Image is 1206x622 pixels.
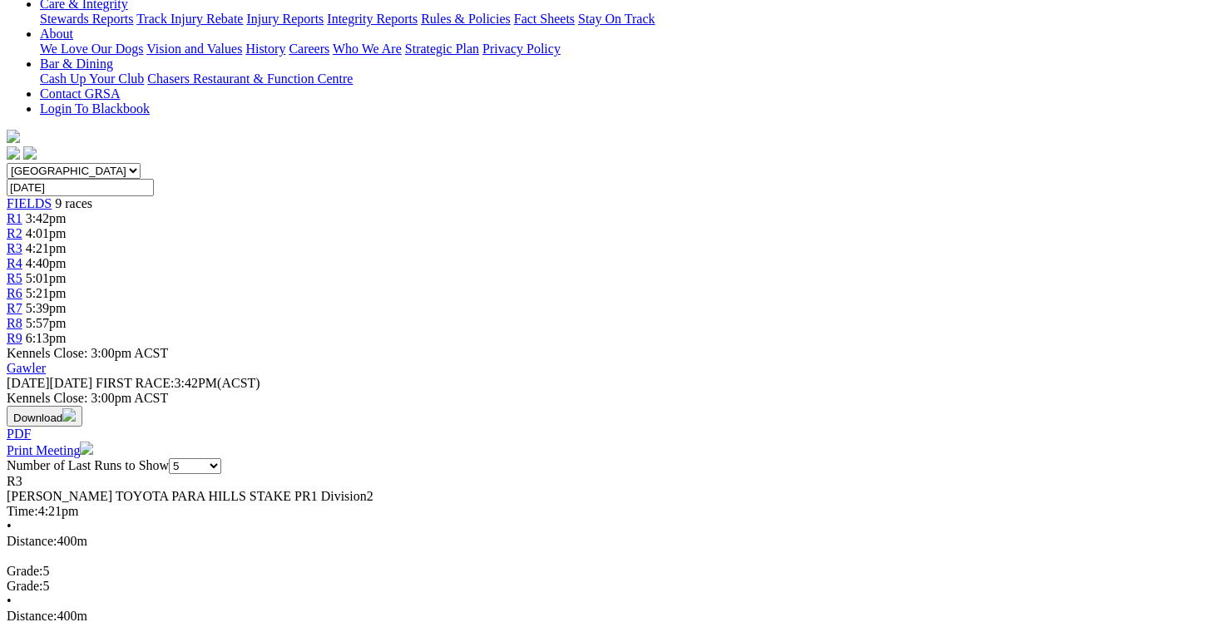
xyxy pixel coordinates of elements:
div: 5 [7,579,1199,594]
span: 5:21pm [26,286,67,300]
a: Stewards Reports [40,12,133,26]
a: About [40,27,73,41]
img: twitter.svg [23,146,37,160]
a: R4 [7,256,22,270]
a: Gawler [7,361,46,375]
input: Select date [7,179,154,196]
span: 3:42pm [26,211,67,225]
a: FIELDS [7,196,52,210]
span: FIRST RACE: [96,376,174,390]
a: Contact GRSA [40,86,120,101]
span: • [7,519,12,533]
span: 5:01pm [26,271,67,285]
span: Grade: [7,579,43,593]
span: Grade: [7,564,43,578]
img: facebook.svg [7,146,20,160]
img: download.svg [62,408,76,422]
div: Care & Integrity [40,12,1199,27]
a: R5 [7,271,22,285]
span: 4:21pm [26,241,67,255]
a: Rules & Policies [421,12,511,26]
a: Fact Sheets [514,12,575,26]
a: R3 [7,241,22,255]
span: 6:13pm [26,331,67,345]
a: R9 [7,331,22,345]
a: Privacy Policy [482,42,561,56]
a: Injury Reports [246,12,324,26]
a: R8 [7,316,22,330]
a: Vision and Values [146,42,242,56]
a: R7 [7,301,22,315]
span: Kennels Close: 3:00pm ACST [7,346,168,360]
div: Kennels Close: 3:00pm ACST [7,391,1199,406]
div: [PERSON_NAME] TOYOTA PARA HILLS STAKE PR1 Division2 [7,489,1199,504]
a: Login To Blackbook [40,101,150,116]
a: R6 [7,286,22,300]
span: 5:57pm [26,316,67,330]
span: Distance: [7,534,57,548]
a: Bar & Dining [40,57,113,71]
a: R1 [7,211,22,225]
span: 3:42PM(ACST) [96,376,260,390]
div: Number of Last Runs to Show [7,458,1199,474]
a: Stay On Track [578,12,655,26]
span: [DATE] [7,376,92,390]
span: 4:40pm [26,256,67,270]
span: [DATE] [7,376,50,390]
a: Chasers Restaurant & Function Centre [147,72,353,86]
div: Download [7,427,1199,442]
span: 9 races [55,196,92,210]
div: About [40,42,1199,57]
div: 5 [7,564,1199,579]
span: • [7,594,12,608]
img: printer.svg [80,442,93,455]
div: 4:21pm [7,504,1199,519]
span: 4:01pm [26,226,67,240]
button: Download [7,406,82,427]
a: R2 [7,226,22,240]
div: Bar & Dining [40,72,1199,86]
a: Who We Are [333,42,402,56]
div: 400m [7,534,1199,549]
img: logo-grsa-white.png [7,130,20,143]
a: Careers [289,42,329,56]
span: R3 [7,474,22,488]
a: PDF [7,427,31,441]
a: Strategic Plan [405,42,479,56]
span: Time: [7,504,38,518]
a: We Love Our Dogs [40,42,143,56]
a: Cash Up Your Club [40,72,144,86]
a: Track Injury Rebate [136,12,243,26]
a: Integrity Reports [327,12,418,26]
a: History [245,42,285,56]
a: Print Meeting [7,443,93,457]
span: 5:39pm [26,301,67,315]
